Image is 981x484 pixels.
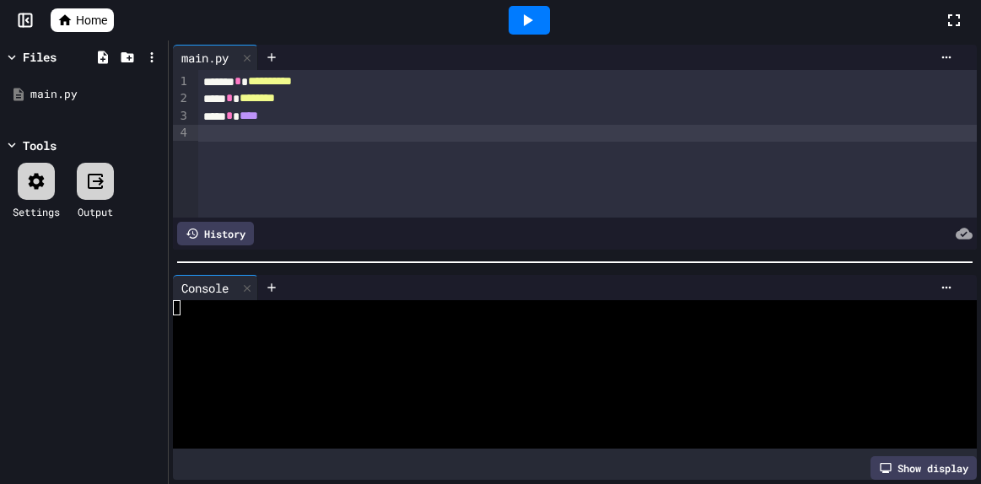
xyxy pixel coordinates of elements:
[23,48,57,66] div: Files
[13,204,60,219] div: Settings
[173,275,258,300] div: Console
[173,73,190,90] div: 1
[173,49,237,67] div: main.py
[841,343,964,415] iframe: chat widget
[76,12,107,29] span: Home
[173,125,190,142] div: 4
[871,456,977,480] div: Show display
[23,137,57,154] div: Tools
[173,279,237,297] div: Console
[51,8,114,32] a: Home
[173,90,190,107] div: 2
[78,204,113,219] div: Output
[177,222,254,245] div: History
[173,45,258,70] div: main.py
[173,108,190,125] div: 3
[30,86,162,103] div: main.py
[910,417,964,467] iframe: chat widget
